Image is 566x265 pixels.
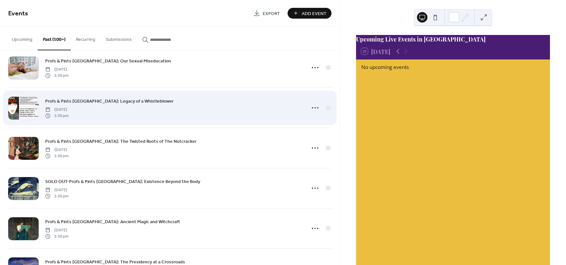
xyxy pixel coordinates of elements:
[101,26,137,50] button: Submissions
[45,219,180,225] span: Profs & Pints [GEOGRAPHIC_DATA]: Ancient Magic and Witchcraft
[45,233,68,239] span: 5:30 pm
[45,193,68,199] span: 5:30 pm
[45,187,68,193] span: [DATE]
[45,218,180,225] a: Profs & Pints [GEOGRAPHIC_DATA]: Ancient Magic and Witchcraft
[45,227,68,233] span: [DATE]
[8,7,28,20] span: Events
[45,73,68,78] span: 5:30 pm
[249,8,285,19] a: Export
[302,10,327,17] span: Add Event
[38,26,71,50] button: Past (100+)
[45,58,171,65] span: Profs & Pints [GEOGRAPHIC_DATA]: Our Sexual Miseducation
[45,147,68,153] span: [DATE]
[45,97,174,105] a: Profs & Pints [GEOGRAPHIC_DATA]: Legacy of a Whistleblower
[45,178,200,185] span: SOLD OUT-Profs & Pints [GEOGRAPHIC_DATA]: Existence Beyond the Body
[45,138,197,145] a: Profs & Pints [GEOGRAPHIC_DATA]: The Twisted Roots of The Nutcracker
[45,107,68,113] span: [DATE]
[7,26,38,50] button: Upcoming
[356,35,550,43] div: Upcoming Live Events in [GEOGRAPHIC_DATA]
[263,10,280,17] span: Export
[45,113,68,119] span: 5:30 pm
[288,8,331,19] button: Add Event
[45,178,200,185] a: SOLD OUT-Profs & Pints [GEOGRAPHIC_DATA]: Existence Beyond the Body
[45,57,171,65] a: Profs & Pints [GEOGRAPHIC_DATA]: Our Sexual Miseducation
[45,153,68,159] span: 5:30 pm
[71,26,101,50] button: Recurring
[361,63,545,71] div: No upcoming events
[45,67,68,73] span: [DATE]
